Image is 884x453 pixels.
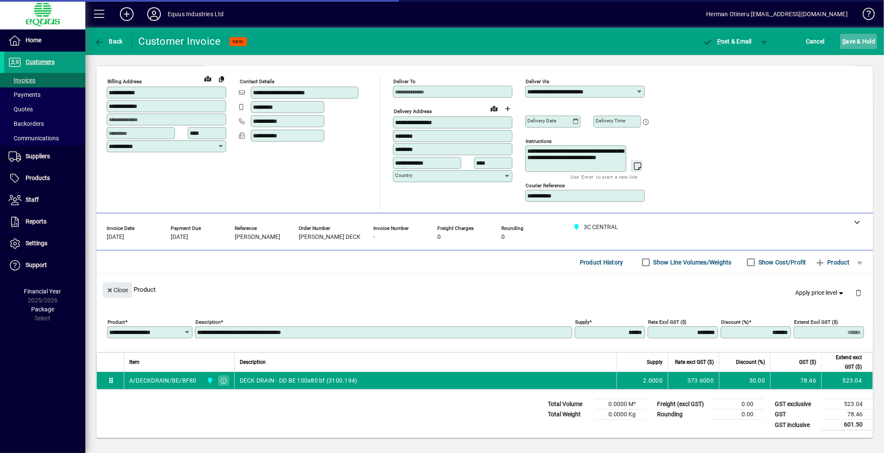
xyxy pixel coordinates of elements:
span: Supply [647,357,663,367]
span: Products [26,174,50,181]
td: 523.04 [822,399,873,409]
button: Close [103,282,132,298]
button: Choose address [501,102,515,116]
span: Staff [26,196,39,203]
mat-label: Delivery time [596,118,625,124]
td: 78.46 [822,409,873,420]
a: Home [4,30,85,51]
td: 0.0000 Kg [595,409,646,420]
td: 601.50 [822,420,873,430]
mat-label: Discount (%) [721,319,749,325]
app-page-header-button: Delete [848,289,869,296]
td: 30.00 [719,372,770,389]
span: Rate excl GST ($) [675,357,714,367]
span: Invoices [9,77,35,84]
span: Payments [9,91,41,98]
div: Herman Otineru [EMAIL_ADDRESS][DOMAIN_NAME] [706,7,848,21]
a: Payments [4,87,85,102]
span: Settings [26,240,47,247]
span: 2.0000 [643,376,663,385]
span: Backorders [9,120,44,127]
span: [DATE] [107,234,124,241]
td: Total Weight [544,409,595,420]
button: Post & Email [698,34,756,49]
a: Products [4,168,85,189]
a: Invoices [4,73,85,87]
span: Product [815,256,849,269]
a: Backorders [4,116,85,131]
button: Cancel [804,34,827,49]
span: Back [94,38,123,45]
span: Apply price level [796,288,845,297]
td: 0.00 [712,409,764,420]
a: Support [4,255,85,276]
a: Suppliers [4,146,85,167]
td: 0.0000 M³ [595,399,646,409]
td: GST [771,409,822,420]
span: Product History [580,256,623,269]
span: Cancel [806,35,825,48]
span: Extend excl GST ($) [827,353,862,372]
span: ost & Email [702,38,752,45]
td: GST inclusive [771,420,822,430]
span: ave & Hold [842,35,875,48]
button: Product [811,255,854,270]
button: Copy to Delivery address [215,72,228,86]
span: - [373,234,375,241]
td: Rounding [653,409,712,420]
app-page-header-button: Close [101,286,134,293]
button: Save & Hold [840,34,877,49]
button: Product History [576,255,627,270]
mat-label: Description [195,319,221,325]
mat-label: Supply [575,319,589,325]
label: Show Cost/Profit [757,258,806,267]
div: Customer Invoice [139,35,221,48]
mat-label: Deliver To [393,78,416,84]
mat-label: Country [395,172,412,178]
a: Staff [4,189,85,211]
span: P [717,38,721,45]
mat-label: Product [108,319,125,325]
span: Customers [26,58,55,65]
span: [DATE] [171,234,188,241]
a: Knowledge Base [856,2,873,29]
td: 523.04 [821,372,872,389]
td: GST exclusive [771,399,822,409]
mat-label: Rate excl GST ($) [648,319,686,325]
span: Reports [26,218,47,225]
div: A/DECKDRAIN/BE/BF80 [129,376,197,385]
div: Equus Industries Ltd [168,7,224,21]
span: Package [31,306,54,313]
mat-label: Deliver via [526,78,549,84]
a: Settings [4,233,85,254]
td: 78.46 [770,372,821,389]
span: [PERSON_NAME] [235,234,280,241]
span: Communications [9,135,59,142]
div: Product [96,274,873,305]
span: 3C CENTRAL [204,376,214,385]
a: Quotes [4,102,85,116]
a: View on map [201,72,215,85]
td: Total Volume [544,399,595,409]
span: Description [240,357,266,367]
span: S [842,38,846,45]
button: Apply price level [792,285,849,301]
button: Profile [140,6,168,22]
mat-hint: Use 'Enter' to start a new line [571,172,638,182]
td: 0.00 [712,399,764,409]
span: Suppliers [26,153,50,160]
span: Financial Year [24,288,61,295]
span: 0 [437,234,441,241]
a: Reports [4,211,85,232]
span: Home [26,37,41,44]
span: 0 [501,234,505,241]
span: GST ($) [799,357,816,367]
mat-label: Delivery date [527,118,556,124]
button: Back [92,34,125,49]
button: Add [113,6,140,22]
div: 373.6000 [673,376,714,385]
span: NEW [233,39,244,44]
app-page-header-button: Back [85,34,132,49]
span: Item [129,357,140,367]
a: Communications [4,131,85,145]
